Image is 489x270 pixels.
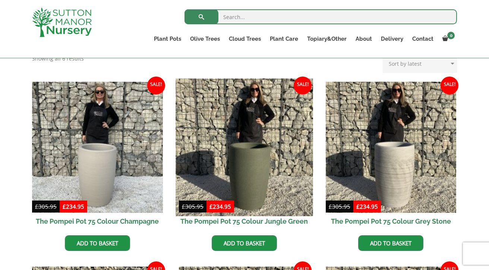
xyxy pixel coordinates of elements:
span: £ [35,203,38,210]
a: Sale! The Pompei Pot 75 Colour Champagne [32,82,163,230]
a: Contact [408,34,438,44]
a: Plant Care [265,34,303,44]
span: £ [329,203,332,210]
img: logo [32,7,92,37]
a: Add to basket: “The Pompei Pot 75 Colour Jungle Green” [212,235,277,251]
select: Shop order [383,54,457,73]
h2: The Pompei Pot 75 Colour Jungle Green [179,213,310,230]
a: Cloud Trees [224,34,265,44]
a: Sale! The Pompei Pot 75 Colour Jungle Green [179,82,310,230]
a: Olive Trees [186,34,224,44]
span: £ [63,203,66,210]
span: Sale! [147,77,165,94]
p: Showing all 6 results [32,54,84,63]
span: £ [356,203,360,210]
img: The Pompei Pot 75 Colour Champagne [32,82,163,213]
input: Search... [184,9,457,24]
img: The Pompei Pot 75 Colour Jungle Green [176,78,313,216]
a: 0 [438,34,457,44]
a: Topiary&Other [303,34,351,44]
a: Sale! The Pompei Pot 75 Colour Grey Stone [326,82,457,230]
span: 0 [447,32,455,39]
a: Plant Pots [149,34,186,44]
a: Add to basket: “The Pompei Pot 75 Colour Champagne” [65,235,130,251]
h2: The Pompei Pot 75 Colour Champagne [32,213,163,230]
a: About [351,34,376,44]
span: Sale! [294,77,312,94]
bdi: 305.95 [182,203,204,210]
h2: The Pompei Pot 75 Colour Grey Stone [326,213,457,230]
bdi: 305.95 [35,203,57,210]
bdi: 234.95 [356,203,378,210]
img: The Pompei Pot 75 Colour Grey Stone [326,82,457,213]
span: £ [209,203,213,210]
bdi: 305.95 [329,203,350,210]
span: £ [182,203,185,210]
span: Sale! [441,77,458,94]
bdi: 234.95 [209,203,231,210]
bdi: 234.95 [63,203,84,210]
a: Add to basket: “The Pompei Pot 75 Colour Grey Stone” [358,235,423,251]
a: Delivery [376,34,408,44]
